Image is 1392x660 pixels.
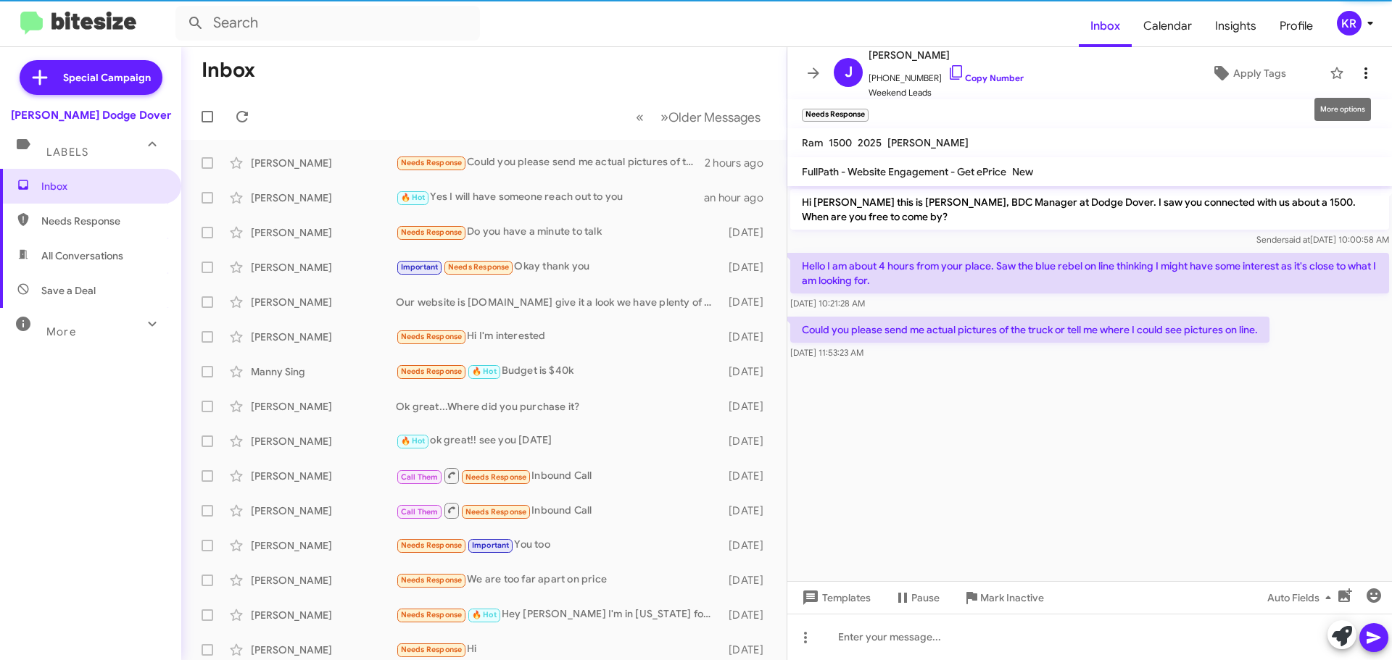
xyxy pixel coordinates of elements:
div: Hi I'm interested [396,328,721,345]
p: Could you please send me actual pictures of the truck or tell me where I could see pictures on line. [790,317,1269,343]
span: Labels [46,146,88,159]
div: [DATE] [721,573,775,588]
span: 🔥 Hot [472,610,497,619]
span: Important [401,262,439,272]
span: FullPath - Website Engagement - Get ePrice [802,165,1006,178]
span: [DATE] 10:21:28 AM [790,298,865,309]
div: [PERSON_NAME] [251,260,396,275]
p: Hello I am about 4 hours from your place. Saw the blue rebel on line thinking I might have some i... [790,253,1389,293]
span: Needs Response [448,262,510,272]
div: [DATE] [721,469,775,483]
span: 2025 [858,136,882,149]
div: [DATE] [721,260,775,275]
span: Save a Deal [41,283,96,298]
div: [DATE] [721,608,775,622]
div: Yes I will have someone reach out to you [396,189,704,206]
span: Templates [799,585,871,611]
div: [DATE] [721,399,775,414]
span: Needs Response [401,575,463,585]
div: [PERSON_NAME] [251,538,396,553]
span: Weekend Leads [869,85,1024,100]
span: Ram [802,136,823,149]
small: Needs Response [802,109,869,122]
span: » [660,108,668,126]
div: Manny Sing [251,364,396,379]
div: [PERSON_NAME] [251,225,396,240]
span: [DATE] 11:53:23 AM [790,347,863,358]
span: Call Them [401,472,439,482]
span: Call Them [401,507,439,517]
span: [PERSON_NAME] [887,136,969,149]
button: Previous [627,102,652,132]
div: Ok great...Where did you purchase it? [396,399,721,414]
span: Inbox [1079,5,1132,47]
div: Inbound Call [396,501,721,519]
div: [PERSON_NAME] [251,191,396,205]
a: Profile [1268,5,1325,47]
span: Special Campaign [63,70,151,85]
span: 🔥 Hot [472,367,497,376]
span: 🔥 Hot [401,193,426,202]
div: [DATE] [721,434,775,448]
a: Copy Number [948,72,1024,83]
button: Next [652,102,769,132]
div: We are too far apart on price [396,572,721,588]
div: [DATE] [721,504,775,518]
div: [PERSON_NAME] [251,295,396,309]
a: Special Campaign [20,60,162,95]
div: [PERSON_NAME] [251,156,396,170]
button: Mark Inactive [951,585,1056,611]
span: Needs Response [401,158,463,167]
span: Inbox [41,179,165,193]
span: Needs Response [401,332,463,341]
div: ok great!! see you [DATE] [396,433,721,449]
span: Needs Response [401,610,463,619]
p: Hi [PERSON_NAME] this is [PERSON_NAME], BDC Manager at Dodge Dover. I saw you connected with us a... [790,189,1389,230]
span: Needs Response [401,367,463,376]
div: [DATE] [721,225,775,240]
div: Budget is $40k [396,363,721,380]
div: [PERSON_NAME] [251,504,396,518]
span: Sender [DATE] 10:00:58 AM [1256,234,1389,245]
div: [PERSON_NAME] [251,469,396,483]
div: Do you have a minute to talk [396,224,721,241]
span: More [46,325,76,338]
span: J [845,61,853,84]
span: All Conversations [41,248,123,263]
div: [DATE] [721,364,775,379]
div: [PERSON_NAME] [251,608,396,622]
div: Inbound Call [396,467,721,485]
span: Important [472,540,510,550]
a: Insights [1203,5,1268,47]
span: Auto Fields [1267,585,1337,611]
h1: Inbox [202,59,255,82]
button: Pause [882,585,951,611]
span: Needs Response [401,645,463,654]
div: Could you please send me actual pictures of the truck or tell me where I could see pictures on line. [396,154,705,171]
div: [PERSON_NAME] Dodge Dover [11,108,171,122]
span: Apply Tags [1233,60,1286,86]
span: Needs Response [465,507,527,517]
span: 1500 [829,136,852,149]
button: KR [1325,11,1376,35]
nav: Page navigation example [628,102,769,132]
div: 2 hours ago [705,156,775,170]
span: Calendar [1132,5,1203,47]
span: « [636,108,644,126]
input: Search [175,6,480,41]
span: Needs Response [465,472,527,482]
div: [DATE] [721,330,775,344]
button: Templates [787,585,882,611]
span: Needs Response [401,227,463,237]
span: said at [1285,234,1310,245]
div: [PERSON_NAME] [251,434,396,448]
div: [PERSON_NAME] [251,330,396,344]
div: [PERSON_NAME] [251,399,396,414]
span: Older Messages [668,109,761,125]
div: KR [1337,11,1362,35]
button: Auto Fields [1256,585,1348,611]
span: Needs Response [401,540,463,550]
div: [DATE] [721,538,775,553]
